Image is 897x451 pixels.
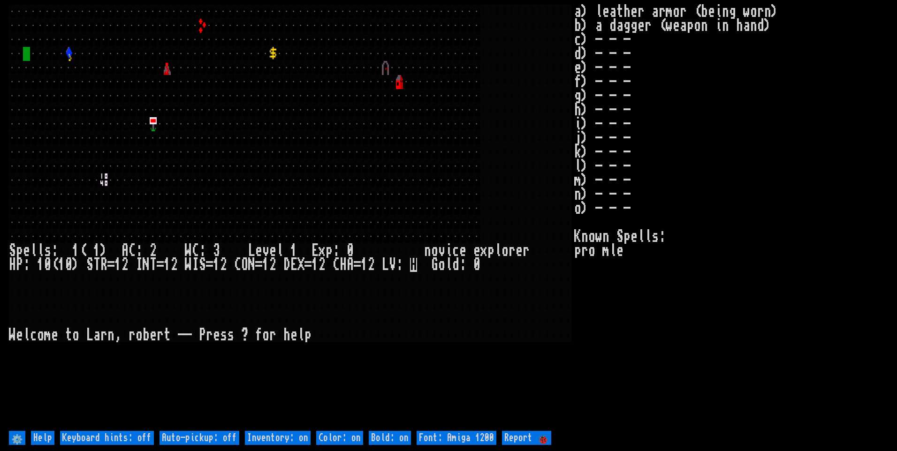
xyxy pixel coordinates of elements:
div: E [290,258,297,272]
div: A [122,244,129,258]
div: W [9,328,16,342]
input: Auto-pickup: off [160,431,239,445]
div: T [93,258,100,272]
div: : [23,258,30,272]
input: ⚙️ [9,431,25,445]
div: = [206,258,213,272]
div: l [445,258,452,272]
div: v [438,244,445,258]
div: P [199,328,206,342]
div: 0 [44,258,51,272]
div: e [269,244,276,258]
div: C [129,244,136,258]
div: 2 [368,258,375,272]
div: 2 [319,258,326,272]
div: e [16,328,23,342]
div: ) [72,258,79,272]
div: x [319,244,326,258]
div: e [150,328,157,342]
div: = [157,258,164,272]
div: = [304,258,312,272]
div: S [9,244,16,258]
div: A [347,258,354,272]
div: L [86,328,93,342]
div: C [333,258,340,272]
div: G [431,258,438,272]
div: , [114,328,122,342]
div: H [340,258,347,272]
div: 1 [361,258,368,272]
div: l [494,244,502,258]
div: l [23,328,30,342]
div: e [516,244,523,258]
div: b [143,328,150,342]
div: a [93,328,100,342]
div: 0 [347,244,354,258]
div: 2 [220,258,227,272]
div: O [241,258,248,272]
div: 2 [171,258,178,272]
div: - [178,328,185,342]
div: = [107,258,114,272]
div: r [523,244,530,258]
div: 1 [72,244,79,258]
div: E [312,244,319,258]
div: : [136,244,143,258]
div: 1 [58,258,65,272]
div: r [129,328,136,342]
div: e [255,244,262,258]
input: Color: on [316,431,363,445]
div: C [234,258,241,272]
div: r [100,328,107,342]
div: r [509,244,516,258]
div: s [227,328,234,342]
input: Help [31,431,54,445]
div: S [86,258,93,272]
div: r [206,328,213,342]
div: 2 [122,258,129,272]
div: p [16,244,23,258]
div: e [213,328,220,342]
div: e [459,244,466,258]
div: l [37,244,44,258]
div: N [248,258,255,272]
div: s [220,328,227,342]
div: D [283,258,290,272]
div: ( [51,258,58,272]
div: N [143,258,150,272]
div: L [382,258,389,272]
div: h [283,328,290,342]
div: p [304,328,312,342]
div: d [452,258,459,272]
div: s [44,244,51,258]
div: t [65,328,72,342]
div: 1 [312,258,319,272]
div: 1 [164,258,171,272]
div: l [297,328,304,342]
div: v [262,244,269,258]
div: e [290,328,297,342]
input: Keyboard hints: off [60,431,154,445]
div: e [473,244,480,258]
div: o [37,328,44,342]
stats: a) leather armor (being worn) b) a dagger (weapon in hand) c) - - - d) - - - e) - - - f) - - - g)... [574,5,888,428]
div: o [262,328,269,342]
div: 2 [269,258,276,272]
input: Report 🐞 [502,431,551,445]
div: o [431,244,438,258]
div: p [326,244,333,258]
div: 1 [114,258,122,272]
div: l [276,244,283,258]
div: 1 [37,258,44,272]
div: ) [100,244,107,258]
div: I [192,258,199,272]
div: I [136,258,143,272]
div: : [51,244,58,258]
div: e [23,244,30,258]
div: 1 [262,258,269,272]
div: o [136,328,143,342]
div: P [16,258,23,272]
div: : [199,244,206,258]
input: Font: Amiga 1200 [417,431,496,445]
div: i [445,244,452,258]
